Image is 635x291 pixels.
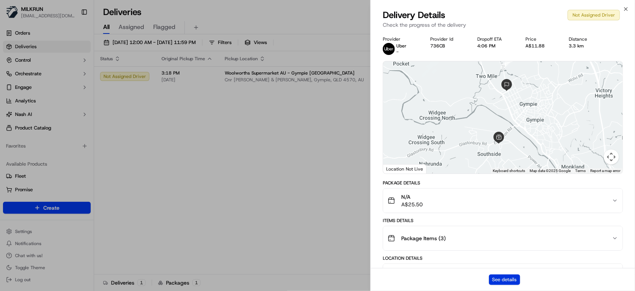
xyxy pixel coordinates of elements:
[477,43,513,49] div: 4:06 PM
[526,43,557,49] div: A$11.88
[383,218,623,224] div: Items Details
[489,274,520,285] button: See details
[431,36,465,42] div: Provider Id
[401,201,423,208] span: A$25.50
[383,43,395,55] img: uber-new-logo.jpeg
[385,164,410,174] a: Open this area in Google Maps (opens a new window)
[401,193,423,201] span: N/A
[383,255,623,261] div: Location Details
[569,43,599,49] div: 3.3 km
[493,168,525,174] button: Keyboard shortcuts
[396,43,407,49] p: Uber
[383,36,418,42] div: Provider
[569,36,599,42] div: Distance
[396,49,399,55] span: -
[575,169,586,173] a: Terms (opens in new tab)
[530,169,571,173] span: Map data ©2025 Google
[383,189,623,213] button: N/AA$25.50
[431,43,445,49] button: 736CB
[401,235,446,242] span: Package Items ( 3 )
[383,9,445,21] span: Delivery Details
[477,36,513,42] div: Dropoff ETA
[383,164,426,174] div: Location Not Live
[383,180,623,186] div: Package Details
[383,21,623,29] p: Check the progress of the delivery
[501,59,510,69] div: 1
[590,169,620,173] a: Report a map error
[604,149,619,165] button: Map camera controls
[526,36,557,42] div: Price
[383,226,623,250] button: Package Items (3)
[385,164,410,174] img: Google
